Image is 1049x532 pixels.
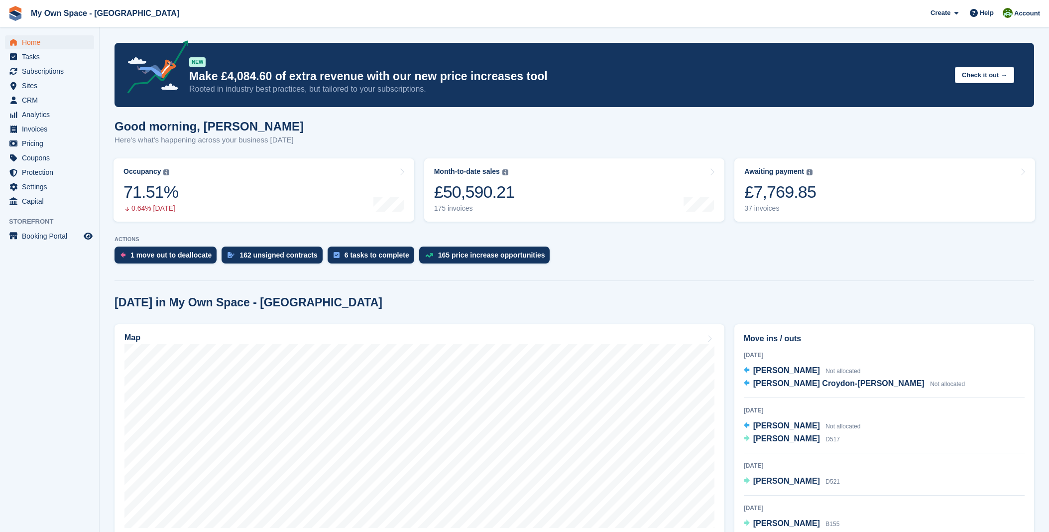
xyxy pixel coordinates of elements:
[222,247,327,268] a: 162 unsigned contracts
[5,122,94,136] a: menu
[753,519,820,528] span: [PERSON_NAME]
[82,230,94,242] a: Preview store
[22,194,82,208] span: Capital
[502,169,508,175] img: icon-info-grey-7440780725fd019a000dd9b08b2336e03edf1995a4989e88bcd33f0948082b44.svg
[825,478,840,485] span: D521
[5,136,94,150] a: menu
[434,182,515,202] div: £50,590.21
[744,420,861,433] a: [PERSON_NAME] Not allocated
[22,151,82,165] span: Coupons
[5,165,94,179] a: menu
[115,247,222,268] a: 1 move out to deallocate
[27,5,183,21] a: My Own Space - [GEOGRAPHIC_DATA]
[425,253,433,258] img: price_increase_opportunities-93ffe204e8149a01c8c9dc8f82e8f89637d9d84a8eef4429ea346261dce0b2c0.svg
[744,406,1025,415] div: [DATE]
[115,236,1034,243] p: ACTIONS
[119,40,189,97] img: price-adjustments-announcement-icon-8257ccfd72463d97f412b2fc003d46551f7dbcb40ab6d574587a9cd5c0d94...
[825,436,840,443] span: D517
[744,475,840,488] a: [PERSON_NAME] D521
[931,8,950,18] span: Create
[228,252,234,258] img: contract_signature_icon-13c848040528278c33f63329250d36e43548de30e8caae1d1a13099fd9432cc5.svg
[744,504,1025,513] div: [DATE]
[1014,8,1040,18] span: Account
[807,169,813,175] img: icon-info-grey-7440780725fd019a000dd9b08b2336e03edf1995a4989e88bcd33f0948082b44.svg
[434,167,500,176] div: Month-to-date sales
[744,365,861,378] a: [PERSON_NAME] Not allocated
[123,182,178,202] div: 71.51%
[5,229,94,243] a: menu
[115,296,382,309] h2: [DATE] in My Own Space - [GEOGRAPHIC_DATA]
[114,158,414,222] a: Occupancy 71.51% 0.64% [DATE]
[744,182,816,202] div: £7,769.85
[744,518,840,531] a: [PERSON_NAME] B155
[22,64,82,78] span: Subscriptions
[345,251,409,259] div: 6 tasks to complete
[189,69,947,84] p: Make £4,084.60 of extra revenue with our new price increases tool
[5,50,94,64] a: menu
[22,229,82,243] span: Booking Portal
[5,108,94,122] a: menu
[123,167,161,176] div: Occupancy
[22,35,82,49] span: Home
[753,477,820,485] span: [PERSON_NAME]
[124,333,140,342] h2: Map
[22,108,82,122] span: Analytics
[955,67,1014,83] button: Check it out →
[434,204,515,213] div: 175 invoices
[753,379,925,388] span: [PERSON_NAME] Croydon-[PERSON_NAME]
[22,165,82,179] span: Protection
[744,351,1025,360] div: [DATE]
[8,6,23,21] img: stora-icon-8386f47178a22dfd0bd8f6a31ec36ba5ce8667c1dd55bd0f319d3a0aa187defe.svg
[123,204,178,213] div: 0.64% [DATE]
[825,423,860,430] span: Not allocated
[753,366,820,375] span: [PERSON_NAME]
[753,421,820,430] span: [PERSON_NAME]
[22,180,82,194] span: Settings
[120,252,125,258] img: move_outs_to_deallocate_icon-f764333ba52eb49d3ac5e1228854f67142a1ed5810a6f6cc68b1a99e826820c5.svg
[9,217,99,227] span: Storefront
[734,158,1035,222] a: Awaiting payment £7,769.85 37 invoices
[328,247,419,268] a: 6 tasks to complete
[22,93,82,107] span: CRM
[5,64,94,78] a: menu
[22,50,82,64] span: Tasks
[753,434,820,443] span: [PERSON_NAME]
[424,158,725,222] a: Month-to-date sales £50,590.21 175 invoices
[5,180,94,194] a: menu
[5,194,94,208] a: menu
[744,433,840,446] a: [PERSON_NAME] D517
[189,84,947,95] p: Rooted in industry best practices, but tailored to your subscriptions.
[115,120,304,133] h1: Good morning, [PERSON_NAME]
[980,8,994,18] span: Help
[419,247,555,268] a: 165 price increase opportunities
[825,368,860,375] span: Not allocated
[5,93,94,107] a: menu
[22,79,82,93] span: Sites
[5,35,94,49] a: menu
[744,378,965,391] a: [PERSON_NAME] Croydon-[PERSON_NAME] Not allocated
[744,333,1025,345] h2: Move ins / outs
[130,251,212,259] div: 1 move out to deallocate
[334,252,340,258] img: task-75834270c22a3079a89374b754ae025e5fb1db73e45f91037f5363f120a921f8.svg
[825,521,839,528] span: B155
[22,122,82,136] span: Invoices
[239,251,317,259] div: 162 unsigned contracts
[438,251,545,259] div: 165 price increase opportunities
[1003,8,1013,18] img: Keely
[5,79,94,93] a: menu
[189,57,206,67] div: NEW
[744,461,1025,470] div: [DATE]
[744,167,804,176] div: Awaiting payment
[5,151,94,165] a: menu
[163,169,169,175] img: icon-info-grey-7440780725fd019a000dd9b08b2336e03edf1995a4989e88bcd33f0948082b44.svg
[744,204,816,213] div: 37 invoices
[930,381,965,388] span: Not allocated
[115,134,304,146] p: Here's what's happening across your business [DATE]
[22,136,82,150] span: Pricing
